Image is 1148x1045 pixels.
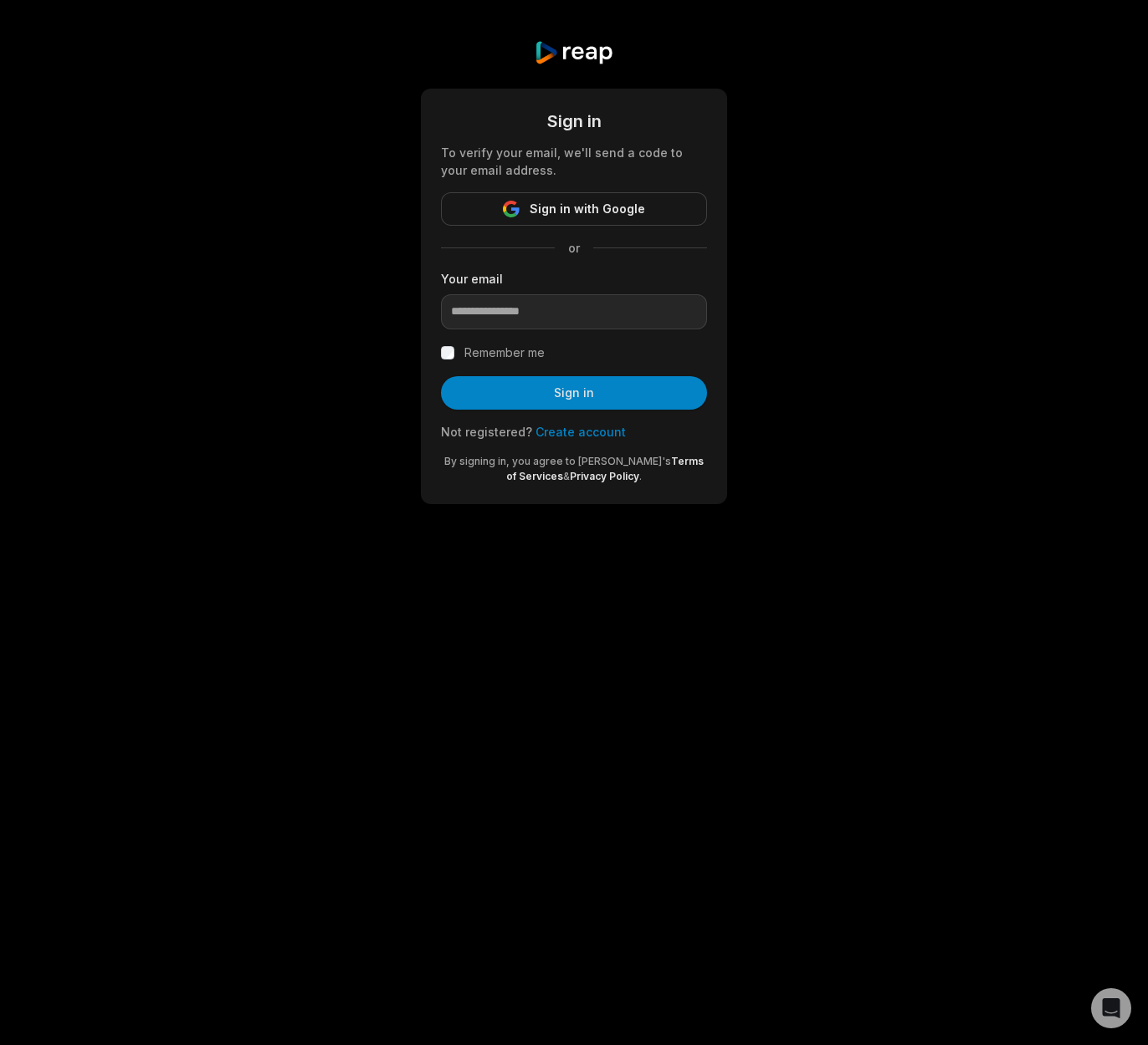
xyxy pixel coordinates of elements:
span: or [555,239,593,257]
a: Create account [536,425,626,439]
label: Remember me [464,343,545,363]
span: & [563,470,570,482]
span: Not registered? [441,425,532,439]
div: Sign in [441,109,707,134]
img: reap [534,40,613,65]
button: Sign in with Google [441,192,707,226]
span: . [639,470,642,482]
label: Your email [441,270,707,288]
a: Privacy Policy [570,470,639,482]
div: To verify your email, we'll send a code to your email address. [441,144,707,179]
button: Sign in [441,376,707,410]
a: Terms of Services [506,455,704,482]
span: By signing in, you agree to [PERSON_NAME]'s [444,455,671,467]
div: Open Intercom Messenger [1091,988,1131,1028]
span: Sign in with Google [530,199,645,219]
